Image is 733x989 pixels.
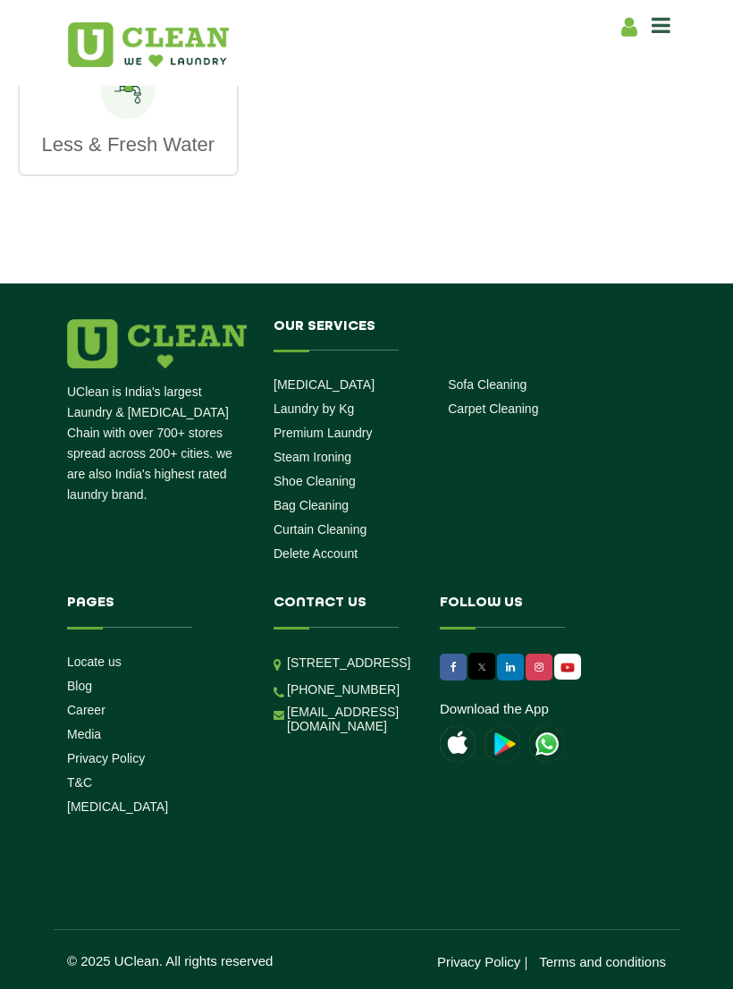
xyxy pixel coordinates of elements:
h4: Follow us [440,596,606,628]
a: T&C [67,775,92,790]
a: Locate us [67,655,122,669]
a: [PHONE_NUMBER] [287,682,400,697]
a: Privacy Policy [67,751,145,765]
a: Premium Laundry [274,426,373,440]
a: Carpet Cleaning [448,402,538,416]
a: Terms and conditions [539,954,666,969]
img: UClean Laundry and Dry Cleaning [68,22,229,67]
img: logo.png [67,319,247,369]
a: Download the App [440,701,549,716]
img: apple-icon.png [440,726,476,762]
a: Privacy Policy [437,954,520,969]
p: [STREET_ADDRESS] [287,653,413,673]
a: [MEDICAL_DATA] [67,799,168,814]
h4: Contact us [274,596,413,628]
p: © 2025 UClean. All rights reserved [67,953,366,968]
a: Bag Cleaning [274,498,349,512]
img: UClean Laundry and Dry Cleaning [556,658,579,677]
a: Steam Ironing [274,450,351,464]
h4: Our Services [274,319,623,351]
img: UClean Laundry and Dry Cleaning [529,726,565,762]
a: Laundry by Kg [274,402,354,416]
p: Less & Fresh Water [38,132,219,156]
a: Curtain Cleaning [274,522,366,537]
a: Shoe Cleaning [274,474,356,488]
a: Media [67,727,101,741]
a: [MEDICAL_DATA] [274,377,375,392]
h4: Pages [67,596,233,628]
p: UClean is India's largest Laundry & [MEDICAL_DATA] Chain with over 700+ stores spread across 200+... [67,382,247,505]
a: Delete Account [274,546,358,561]
img: playstoreicon.png [484,726,520,762]
a: Blog [67,679,92,693]
a: [EMAIL_ADDRESS][DOMAIN_NAME] [287,705,413,733]
a: Sofa Cleaning [448,377,527,392]
a: Career [67,703,105,717]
